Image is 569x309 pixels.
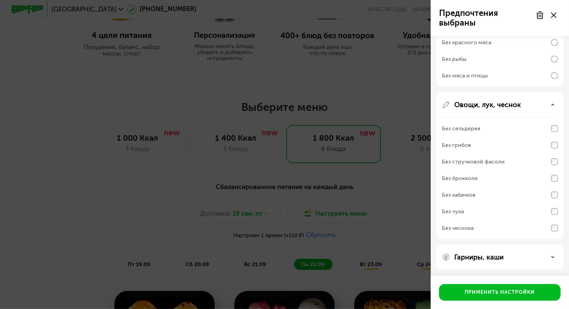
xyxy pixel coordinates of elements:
button: Применить настройки [439,284,561,301]
div: Без брокколи [442,174,478,182]
div: Без рыбы [442,55,466,63]
div: Без красного мяса [442,38,491,47]
p: Гарниры, каши [454,253,504,261]
div: Без кабачков [442,191,475,199]
div: Без лука [442,207,464,216]
div: Применить настройки [465,289,535,296]
div: Без сельдерея [442,124,480,133]
div: Без грибов [442,141,471,149]
p: Предпочтения выбраны [439,8,532,28]
div: Без чеснока [442,224,474,232]
div: Без стручковой фасоли [442,158,505,166]
p: Овощи, лук, чеснок [454,101,521,109]
div: Без мяса и птицы [442,72,488,80]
